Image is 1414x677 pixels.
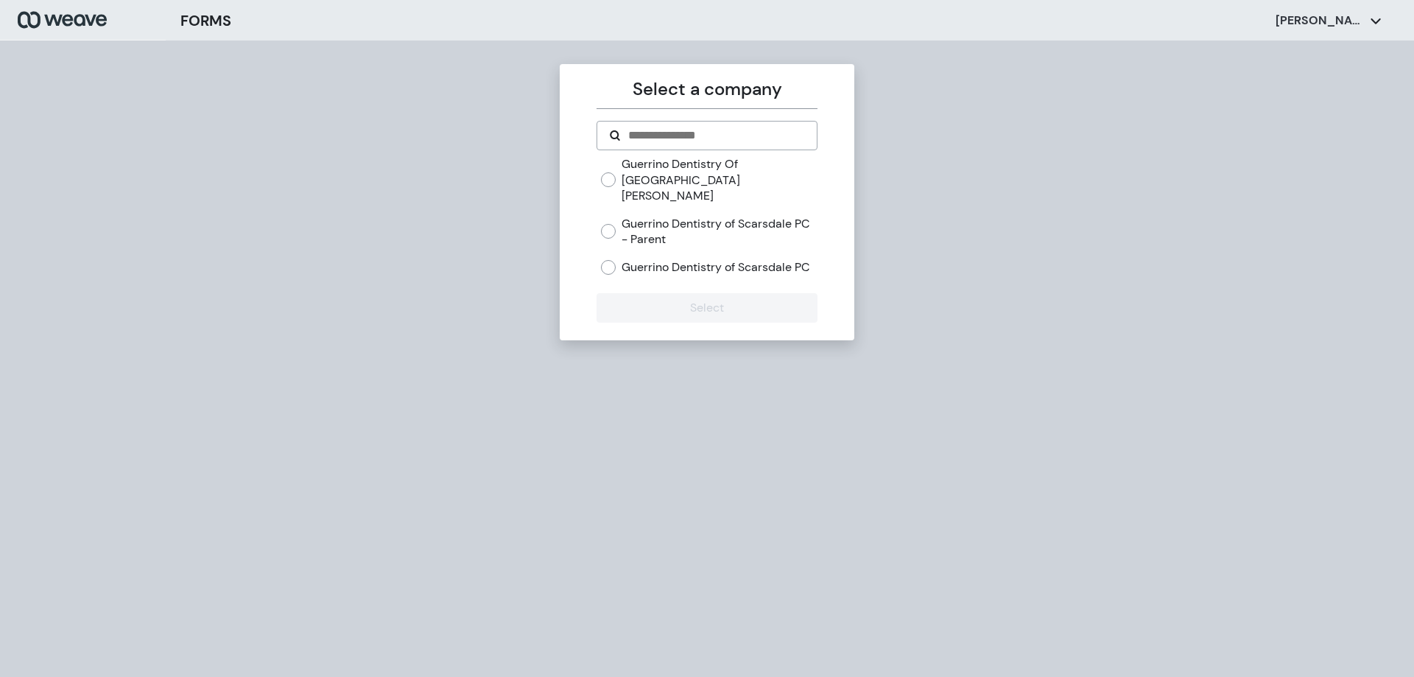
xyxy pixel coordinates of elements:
[597,76,817,102] p: Select a company
[597,293,817,323] button: Select
[622,259,810,276] label: Guerrino Dentistry of Scarsdale PC
[622,216,817,248] label: Guerrino Dentistry of Scarsdale PC - Parent
[622,156,817,204] label: Guerrino Dentistry Of [GEOGRAPHIC_DATA][PERSON_NAME]
[180,10,231,32] h3: FORMS
[1276,13,1364,29] p: [PERSON_NAME]
[627,127,804,144] input: Search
